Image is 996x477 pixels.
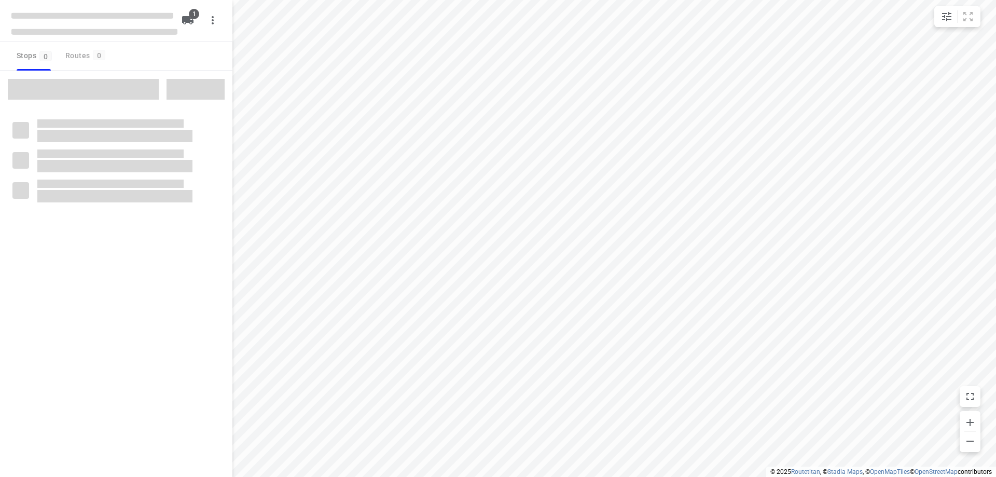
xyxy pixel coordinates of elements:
[936,6,957,27] button: Map settings
[770,468,992,475] li: © 2025 , © , © © contributors
[934,6,980,27] div: small contained button group
[915,468,958,475] a: OpenStreetMap
[827,468,863,475] a: Stadia Maps
[870,468,910,475] a: OpenMapTiles
[791,468,820,475] a: Routetitan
